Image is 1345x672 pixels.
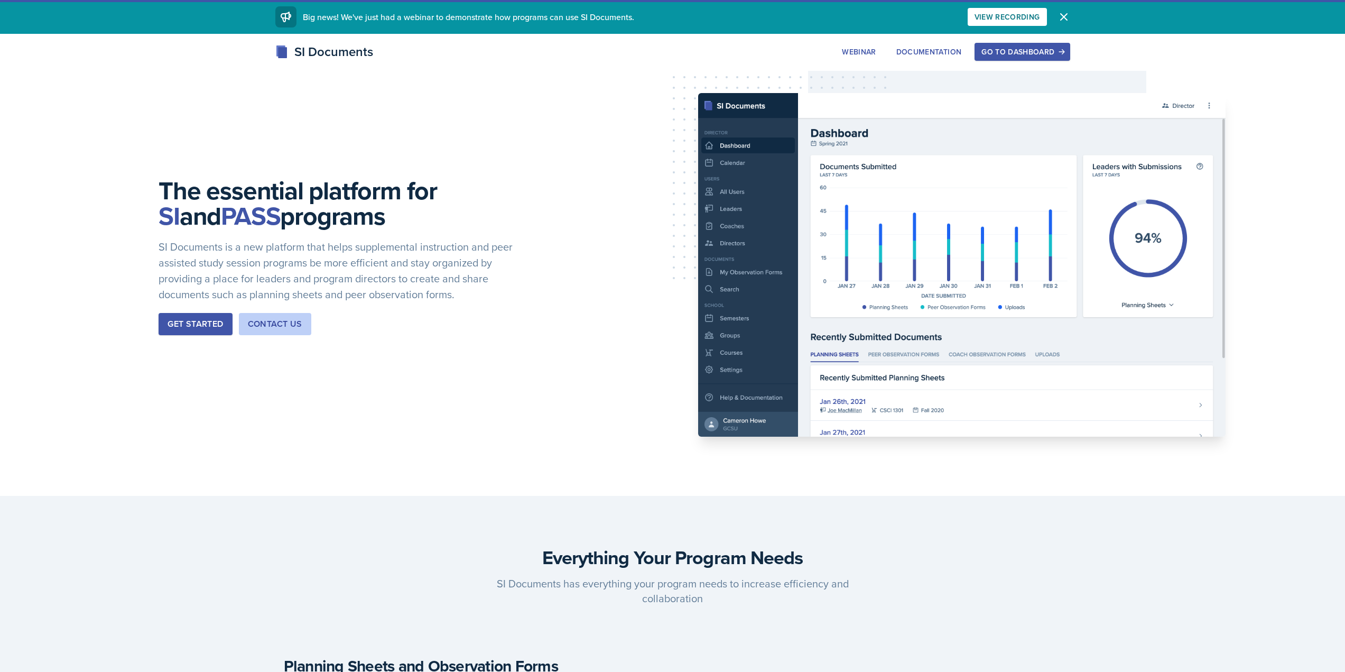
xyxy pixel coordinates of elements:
[284,547,1062,568] h3: Everything Your Program Needs
[889,43,969,61] button: Documentation
[470,576,876,606] p: SI Documents has everything your program needs to increase efficiency and collaboration
[981,48,1063,56] div: Go to Dashboard
[975,13,1040,21] div: View Recording
[896,48,962,56] div: Documentation
[248,318,302,330] div: Contact Us
[968,8,1047,26] button: View Recording
[835,43,883,61] button: Webinar
[159,313,232,335] button: Get Started
[275,42,373,61] div: SI Documents
[239,313,311,335] button: Contact Us
[975,43,1070,61] button: Go to Dashboard
[168,318,223,330] div: Get Started
[303,11,634,23] span: Big news! We've just had a webinar to demonstrate how programs can use SI Documents.
[842,48,876,56] div: Webinar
